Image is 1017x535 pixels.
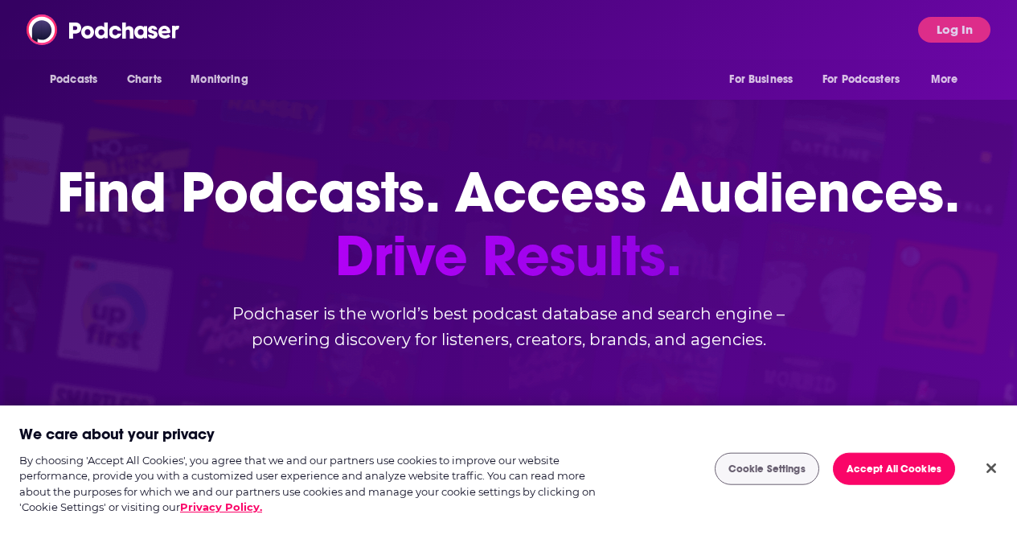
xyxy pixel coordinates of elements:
button: All [326,404,351,435]
span: For Podcasters [822,68,900,91]
button: Close [974,451,1009,486]
button: Cookie Settings [715,453,819,485]
button: open menu [179,64,269,95]
button: Credits [506,404,557,435]
button: open menu [718,64,813,95]
button: Podcasts [361,404,424,435]
a: Charts [117,64,171,95]
span: Podcasts [50,68,97,91]
img: Podchaser - Follow, Share and Rate Podcasts [27,14,181,45]
span: More [931,68,958,91]
button: open menu [920,64,978,95]
h1: Find Podcasts. Access Audiences. [57,161,960,288]
span: Charts [127,68,162,91]
button: open menu [812,64,923,95]
h2: Podchaser is the world’s best podcast database and search engine – powering discovery for listene... [187,301,830,352]
span: For Business [729,68,793,91]
button: open menu [39,64,118,95]
span: Drive Results. [57,224,960,288]
div: By choosing 'Accept All Cookies', you agree that we and our partners use cookies to improve our w... [19,453,610,516]
span: Monitoring [191,68,248,91]
a: More information about your privacy, opens in a new tab [180,500,262,513]
button: Lists [567,404,601,435]
h2: We care about your privacy [19,425,215,445]
button: Log In [918,17,990,43]
button: Accept All Cookies [833,453,955,485]
a: BrandsPodchaser Pro [617,404,691,435]
button: Episodes [434,404,496,435]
